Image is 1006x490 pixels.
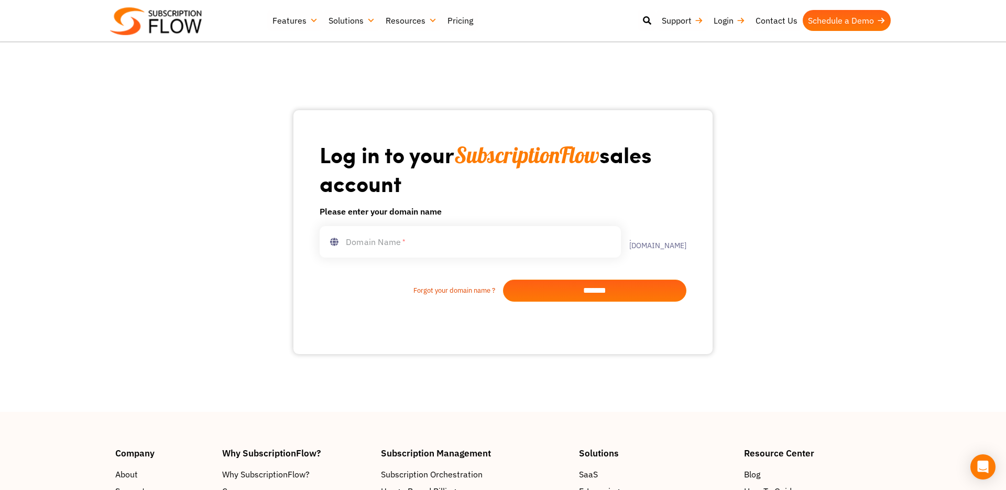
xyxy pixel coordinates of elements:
span: SaaS [579,468,598,481]
a: Contact Us [750,10,803,31]
a: Resources [380,10,442,31]
div: Open Intercom Messenger [970,454,996,480]
a: Blog [744,468,891,481]
a: Subscription Orchestration [381,468,568,481]
h4: Subscription Management [381,449,568,457]
a: Schedule a Demo [803,10,891,31]
h4: Resource Center [744,449,891,457]
a: Login [708,10,750,31]
span: Subscription Orchestration [381,468,483,481]
h1: Log in to your sales account [320,141,686,197]
img: Subscriptionflow [110,7,202,35]
a: Features [267,10,323,31]
h6: Please enter your domain name [320,205,686,218]
a: About [115,468,212,481]
a: Pricing [442,10,478,31]
span: Why SubscriptionFlow? [222,468,310,481]
span: SubscriptionFlow [454,141,599,169]
a: Why SubscriptionFlow? [222,468,371,481]
a: Forgot your domain name ? [320,285,503,296]
span: Blog [744,468,760,481]
h4: Solutions [579,449,734,457]
label: .[DOMAIN_NAME] [621,235,686,249]
a: Support [657,10,708,31]
span: About [115,468,138,481]
a: Solutions [323,10,380,31]
h4: Company [115,449,212,457]
h4: Why SubscriptionFlow? [222,449,371,457]
a: SaaS [579,468,734,481]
